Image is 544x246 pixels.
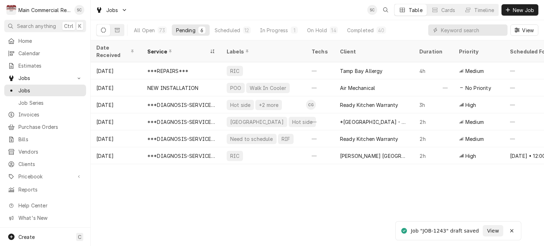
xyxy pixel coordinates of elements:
[258,101,279,109] div: +2 more
[18,74,72,82] span: Jobs
[340,48,407,55] div: Client
[17,22,56,30] span: Search anything
[91,79,142,96] div: [DATE]
[340,118,408,126] div: *[GEOGRAPHIC_DATA] - Culinary
[229,101,251,109] div: Hot side
[4,146,86,158] a: Vendors
[229,135,274,143] div: Need to schedule
[441,6,455,14] div: Cards
[159,27,165,34] div: 73
[96,44,135,59] div: Date Received
[414,96,453,113] div: 3h
[93,4,130,16] a: Go to Jobs
[229,152,240,160] div: RIC
[18,136,83,143] span: Bills
[292,27,296,34] div: 1
[78,233,81,241] span: C
[465,101,476,109] span: High
[511,6,535,14] span: New Job
[176,27,195,34] div: Pending
[249,84,287,92] div: Walk In Cooler
[306,62,334,79] div: —
[4,133,86,145] a: Bills
[91,130,142,147] div: [DATE]
[260,27,288,34] div: In Progress
[18,202,82,209] span: Help Center
[4,20,86,32] button: Search anythingCtrlK
[378,27,384,34] div: 40
[18,87,83,94] span: Jobs
[474,6,494,14] div: Timeline
[4,47,86,59] a: Calendar
[312,48,329,55] div: Techs
[409,6,423,14] div: Table
[465,152,476,160] span: High
[414,130,453,147] div: 2h
[4,158,86,170] a: Clients
[4,184,86,195] a: Reports
[4,200,86,211] a: Go to Help Center
[4,60,86,71] a: Estimates
[18,123,83,131] span: Purchase Orders
[4,109,86,120] a: Invoices
[18,6,70,14] div: Main Commercial Refrigeration Service
[307,27,327,34] div: On Hold
[91,147,142,164] div: [DATE]
[18,214,82,222] span: What's New
[18,173,72,180] span: Pricebook
[78,22,81,30] span: K
[465,84,491,92] span: No Priority
[18,111,83,118] span: Invoices
[18,37,83,45] span: Home
[4,35,86,47] a: Home
[281,135,291,143] div: RIF
[244,27,249,34] div: 12
[465,67,484,75] span: Medium
[465,118,484,126] span: Medium
[18,148,83,155] span: Vendors
[521,27,535,34] span: View
[414,113,453,130] div: 2h
[18,160,83,168] span: Clients
[291,118,313,126] div: Hot side
[501,4,538,16] button: New Job
[340,101,398,109] div: Ready Kitchen Warranty
[441,24,504,36] input: Keyword search
[200,27,204,34] div: 6
[4,121,86,133] a: Purchase Orders
[91,62,142,79] div: [DATE]
[331,27,336,34] div: 14
[74,5,84,15] div: Sharon Campbell's Avatar
[465,135,484,143] span: Medium
[306,147,334,164] div: —
[414,62,453,79] div: 4h
[306,113,334,130] div: —
[18,186,83,193] span: Reports
[367,5,377,15] div: SC
[6,5,16,15] div: M
[227,48,300,55] div: Labels
[306,100,316,110] div: Caleb Gorton's Avatar
[483,225,503,236] button: View
[510,24,538,36] button: View
[347,27,374,34] div: Completed
[4,97,86,109] a: Job Series
[147,48,208,55] div: Service
[91,96,142,113] div: [DATE]
[4,85,86,96] a: Jobs
[18,99,83,107] span: Job Series
[134,27,155,34] div: All Open
[306,130,334,147] div: —
[414,79,453,96] div: —
[229,67,240,75] div: RIC
[340,84,375,92] div: Air Mechanical
[340,135,398,143] div: Ready Kitchen Warranty
[340,67,383,75] div: Tamp Bay Allergy
[18,234,35,240] span: Create
[459,48,497,55] div: Priority
[414,147,453,164] div: 2h
[18,62,83,69] span: Estimates
[91,113,142,130] div: [DATE]
[419,48,446,55] div: Duration
[486,227,500,235] span: View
